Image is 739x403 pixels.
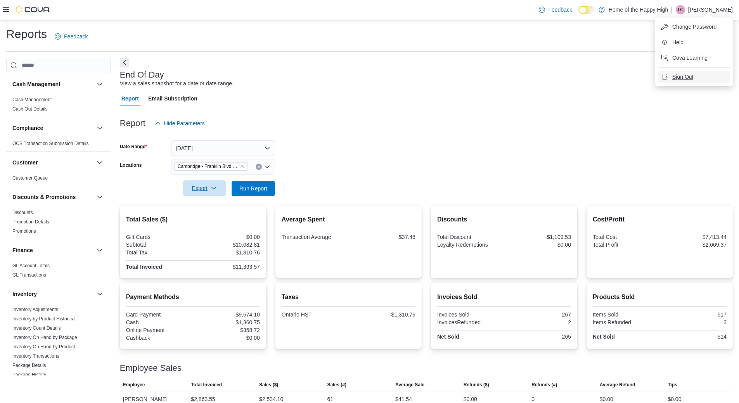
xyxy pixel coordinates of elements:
button: Cash Management [95,80,104,89]
h3: Employee Sales [120,363,182,373]
h3: End Of Day [120,70,164,80]
h2: Products Sold [593,292,727,302]
div: 3 [661,319,727,325]
span: Hide Parameters [164,119,205,127]
input: Dark Mode [578,6,595,14]
div: $0.00 [194,335,260,341]
a: Cash Management [12,97,52,102]
h3: Compliance [12,124,43,132]
a: Inventory Transactions [12,353,59,359]
span: Inventory by Product Historical [12,316,76,322]
span: OCS Transaction Submission Details [12,140,89,147]
a: Inventory On Hand by Package [12,335,77,340]
div: Items Sold [593,311,658,318]
span: Employee [123,382,145,388]
div: View a sales snapshot for a date or date range. [120,80,234,88]
h2: Payment Methods [126,292,260,302]
button: Change Password [658,21,730,33]
button: Inventory [95,289,104,299]
h3: Discounts & Promotions [12,193,76,201]
div: $358.72 [194,327,260,333]
div: Cashback [126,335,192,341]
div: 517 [661,311,727,318]
div: InvoicesRefunded [437,319,503,325]
span: Run Report [239,185,267,192]
button: Clear input [256,164,262,170]
div: Subtotal [126,242,192,248]
a: Feedback [536,2,575,17]
a: Promotion Details [12,219,49,225]
div: Gift Cards [126,234,192,240]
button: Customer [95,158,104,167]
a: Discounts [12,210,33,215]
span: Average Refund [600,382,635,388]
div: Total Profit [593,242,658,248]
p: Home of the Happy High [609,5,668,14]
button: Next [120,58,129,67]
div: $10,082.81 [194,242,260,248]
button: Finance [95,246,104,255]
button: Sign Out [658,71,730,83]
div: Cash Management [6,95,111,117]
span: Package History [12,372,46,378]
button: Export [183,180,226,196]
a: Package History [12,372,46,377]
span: GL Account Totals [12,263,50,269]
div: 265 [505,334,571,340]
span: Feedback [548,6,572,14]
a: Feedback [52,29,91,44]
div: $0.00 [505,242,571,248]
a: Cash Out Details [12,106,48,112]
button: Compliance [95,123,104,133]
div: $1,310.76 [350,311,415,318]
h3: Report [120,119,145,128]
div: Ontario HST [282,311,347,318]
div: -$1,109.53 [505,234,571,240]
div: Card Payment [126,311,192,318]
button: Cova Learning [658,52,730,64]
span: Inventory Adjustments [12,306,58,313]
div: Online Payment [126,327,192,333]
h2: Average Spent [282,215,415,224]
div: $1,360.75 [194,319,260,325]
img: Cova [16,6,50,14]
span: Promotions [12,228,36,234]
button: Help [658,36,730,48]
button: Hide Parameters [152,116,208,131]
div: Loyalty Redemptions [437,242,503,248]
span: Cova Learning [672,54,708,62]
p: [PERSON_NAME] [688,5,733,14]
span: Sales (#) [327,382,346,388]
h3: Customer [12,159,38,166]
button: Open list of options [264,164,270,170]
span: Export [187,180,222,196]
label: Locations [120,162,142,168]
span: Email Subscription [148,91,197,106]
h2: Invoices Sold [437,292,571,302]
div: Discounts & Promotions [6,208,111,239]
span: Inventory Count Details [12,325,61,331]
button: Cash Management [12,80,93,88]
h1: Reports [6,26,47,42]
a: Customer Queue [12,175,48,181]
h3: Finance [12,246,33,254]
div: Compliance [6,139,111,151]
h3: Inventory [12,290,37,298]
h3: Cash Management [12,80,61,88]
a: OCS Transaction Submission Details [12,141,89,146]
span: Average Sale [395,382,424,388]
span: Promotion Details [12,219,49,225]
h2: Taxes [282,292,415,302]
div: Finance [6,261,111,283]
button: Run Report [232,181,275,196]
span: Discounts [12,209,33,216]
a: Inventory by Product Historical [12,316,76,322]
p: | [671,5,673,14]
span: Change Password [672,23,717,31]
div: $11,393.57 [194,264,260,270]
div: Invoices Sold [437,311,503,318]
strong: Total Invoiced [126,264,162,270]
span: Report [121,91,139,106]
span: Cambridge - Franklin Blvd - Friendly Stranger [178,163,238,170]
